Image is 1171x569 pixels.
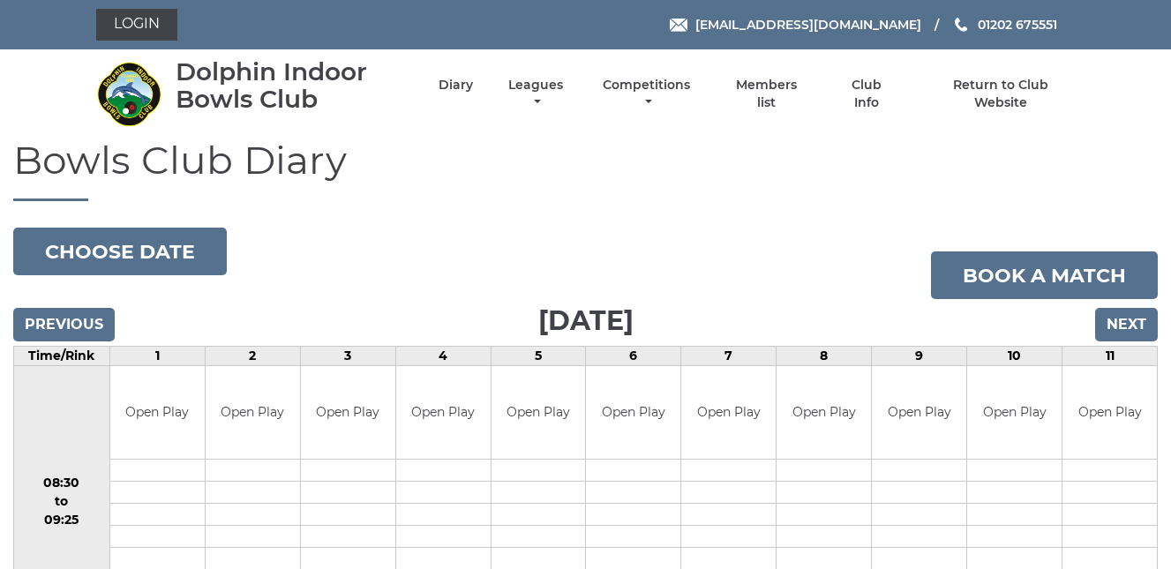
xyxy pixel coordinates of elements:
td: Open Play [396,366,491,459]
h1: Bowls Club Diary [13,139,1158,201]
span: [EMAIL_ADDRESS][DOMAIN_NAME] [695,17,921,33]
td: 6 [586,347,681,366]
td: Open Play [586,366,680,459]
img: Phone us [955,18,967,32]
img: Dolphin Indoor Bowls Club [96,61,162,127]
td: Open Play [1062,366,1157,459]
td: 9 [872,347,967,366]
a: Email [EMAIL_ADDRESS][DOMAIN_NAME] [670,15,921,34]
td: 11 [1062,347,1158,366]
td: Open Play [777,366,871,459]
div: Dolphin Indoor Bowls Club [176,58,408,113]
td: 8 [777,347,872,366]
input: Previous [13,308,115,341]
a: Club Info [838,77,896,111]
td: Open Play [110,366,205,459]
td: 7 [681,347,777,366]
a: Phone us 01202 675551 [952,15,1057,34]
td: Time/Rink [14,347,110,366]
a: Login [96,9,177,41]
td: 10 [967,347,1062,366]
button: Choose date [13,228,227,275]
a: Leagues [504,77,567,111]
img: Email [670,19,687,32]
input: Next [1095,308,1158,341]
td: Open Play [967,366,1062,459]
td: 3 [300,347,395,366]
a: Book a match [931,251,1158,299]
a: Diary [439,77,473,94]
span: 01202 675551 [978,17,1057,33]
td: Open Play [872,366,966,459]
td: 4 [395,347,491,366]
td: Open Play [681,366,776,459]
td: 1 [109,347,205,366]
td: Open Play [492,366,586,459]
td: 2 [205,347,300,366]
td: Open Play [206,366,300,459]
a: Competitions [599,77,695,111]
a: Members list [725,77,807,111]
td: Open Play [301,366,395,459]
td: 5 [491,347,586,366]
a: Return to Club Website [926,77,1075,111]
